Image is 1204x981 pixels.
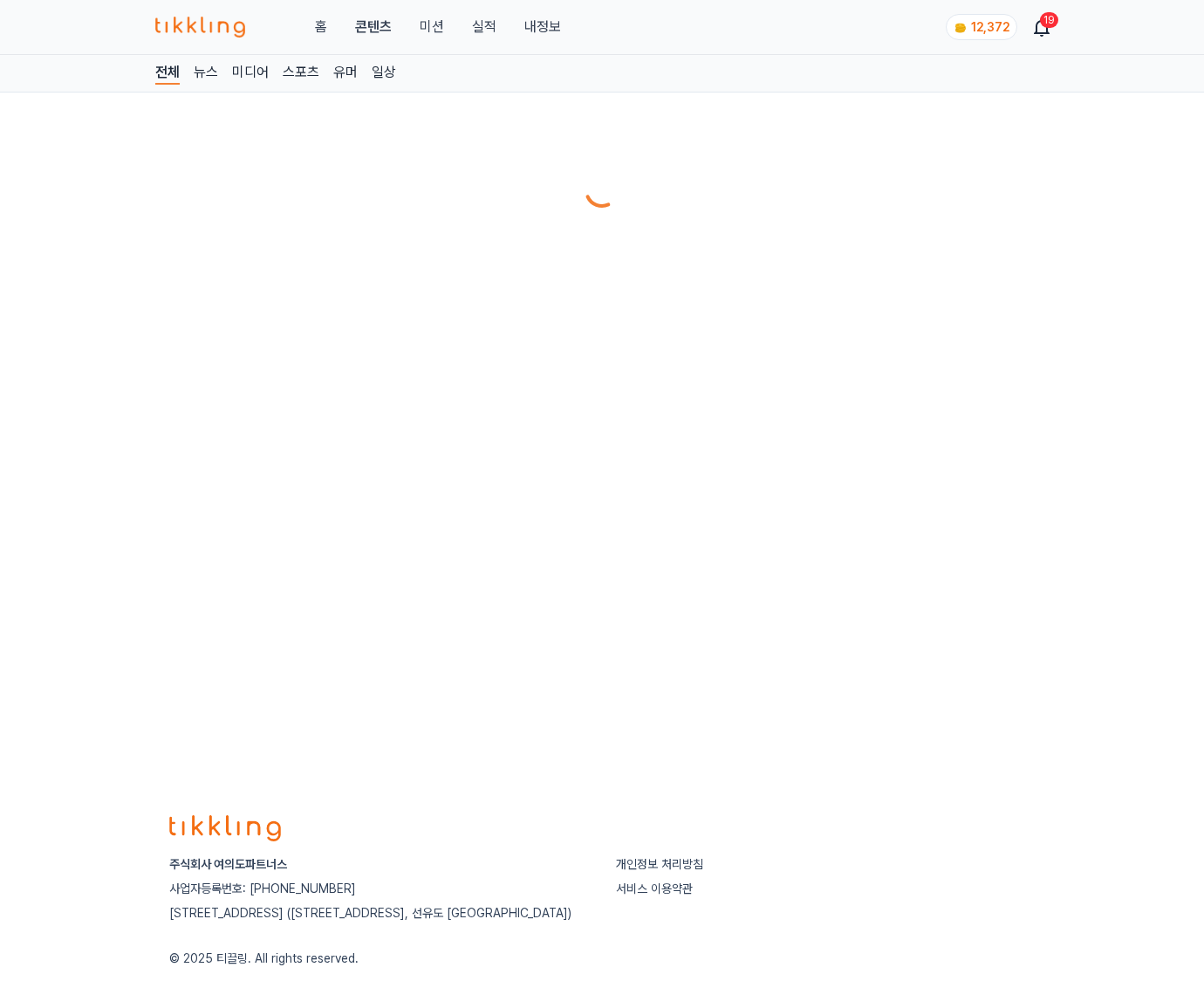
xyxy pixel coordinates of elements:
img: logo [169,815,281,841]
a: 실적 [472,17,496,38]
p: 사업자등록번호: [PHONE_NUMBER] [169,880,588,897]
a: 콘텐츠 [355,17,392,38]
a: 뉴스 [194,62,218,85]
a: coin 12,372 [946,14,1014,40]
div: 19 [1040,12,1058,28]
button: 미션 [420,17,444,38]
a: 홈 [315,17,327,38]
a: 내정보 [524,17,561,38]
a: 19 [1035,17,1049,38]
a: 일상 [372,62,396,85]
p: [STREET_ADDRESS] ([STREET_ADDRESS], 선유도 [GEOGRAPHIC_DATA]) [169,904,588,922]
img: coin [954,21,968,35]
a: 전체 [155,62,180,85]
a: 미디어 [232,62,269,85]
p: 주식회사 여의도파트너스 [169,855,588,873]
a: 유머 [333,62,358,85]
span: 12,372 [971,20,1009,34]
a: 스포츠 [283,62,319,85]
img: 티끌링 [155,17,245,38]
a: 개인정보 처리방침 [616,857,703,871]
p: © 2025 티끌링. All rights reserved. [169,950,1035,967]
a: 서비스 이용약관 [616,882,693,895]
